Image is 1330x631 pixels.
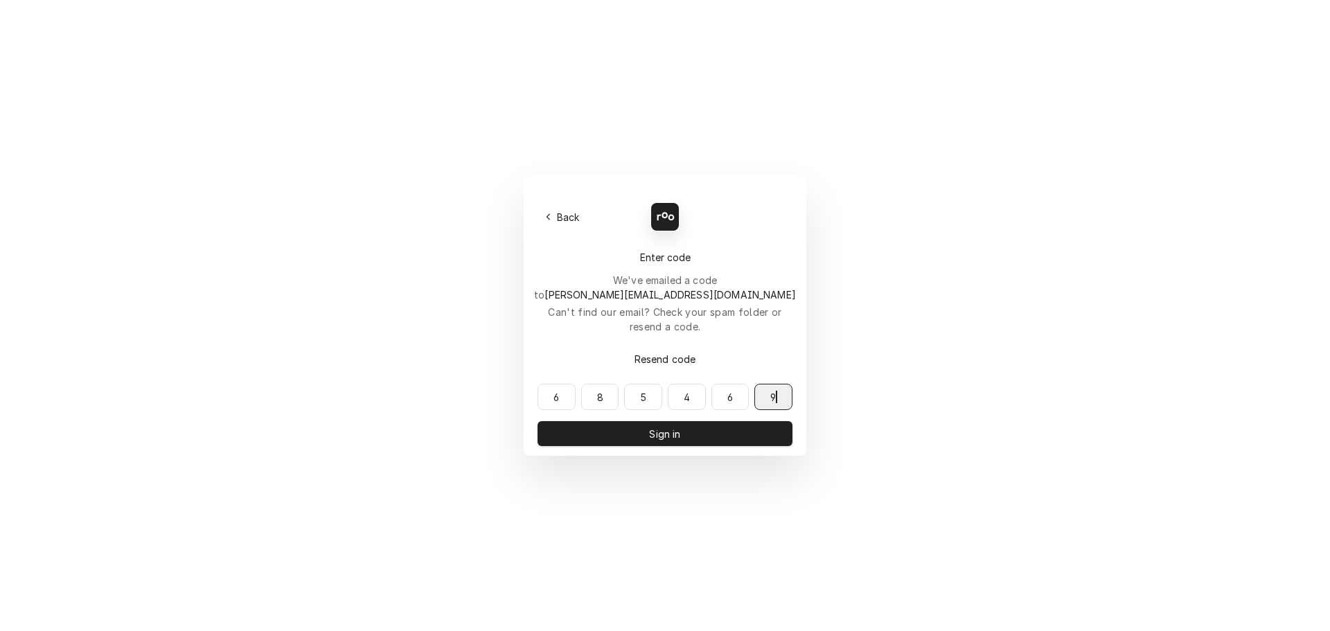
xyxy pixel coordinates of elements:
span: Resend code [632,352,699,366]
span: Sign in [646,427,683,441]
span: to [534,289,796,301]
span: Back [554,210,583,224]
div: Enter code [538,250,792,265]
span: [PERSON_NAME][EMAIL_ADDRESS][DOMAIN_NAME] [544,289,796,301]
button: Sign in [538,421,792,446]
div: We've emailed a code [534,273,796,302]
button: Resend code [538,346,792,371]
div: Can't find our email? Check your spam folder or resend a code. [538,305,792,334]
button: Back [538,207,588,226]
